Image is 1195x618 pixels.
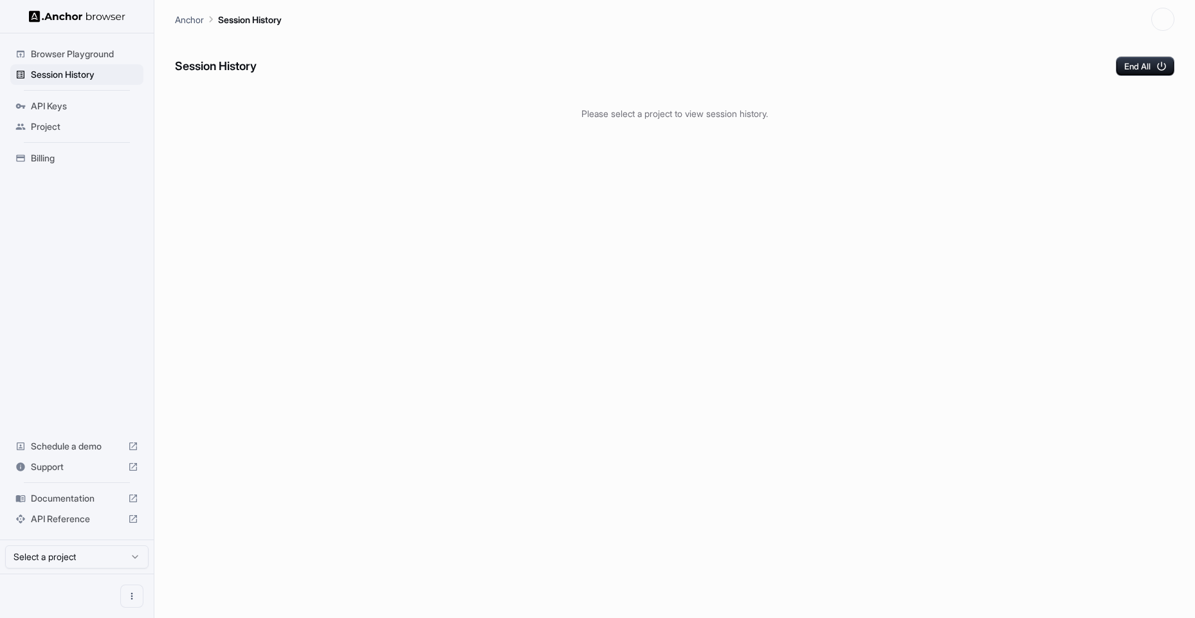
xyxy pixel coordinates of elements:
button: Open menu [120,585,143,608]
span: Documentation [31,492,123,505]
div: Browser Playground [10,44,143,64]
p: Please select a project to view session history. [175,107,1174,120]
div: Billing [10,148,143,168]
span: API Keys [31,100,138,113]
nav: breadcrumb [175,12,282,26]
div: Schedule a demo [10,436,143,457]
span: Browser Playground [31,48,138,60]
span: Schedule a demo [31,440,123,453]
div: Project [10,116,143,137]
span: API Reference [31,513,123,525]
div: Support [10,457,143,477]
p: Session History [218,13,282,26]
div: Documentation [10,488,143,509]
h6: Session History [175,57,257,76]
img: Anchor Logo [29,10,125,23]
button: End All [1116,57,1174,76]
div: API Keys [10,96,143,116]
span: Billing [31,152,138,165]
span: Project [31,120,138,133]
span: Support [31,460,123,473]
span: Session History [31,68,138,81]
div: API Reference [10,509,143,529]
div: Session History [10,64,143,85]
p: Anchor [175,13,204,26]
